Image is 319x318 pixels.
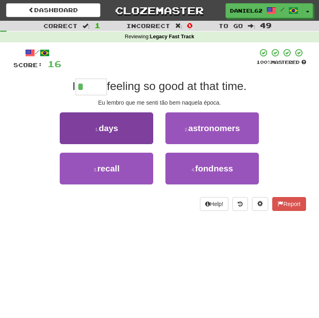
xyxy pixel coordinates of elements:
span: days [99,123,118,133]
button: 3.recall [60,153,153,184]
button: Round history (alt+y) [232,197,248,211]
span: 0 [187,21,193,29]
div: / [13,48,61,58]
a: Daniel625 / [226,3,303,18]
span: To go [219,22,243,29]
span: fondness [195,164,233,173]
div: Mastered [256,59,306,66]
button: 4.fondness [165,153,259,184]
strong: Legacy Fast Track [150,34,194,39]
small: 1 . [95,127,99,132]
span: Score: [13,61,43,68]
small: 2 . [184,127,188,132]
span: 16 [48,59,61,69]
span: recall [97,164,119,173]
span: : [248,23,255,29]
span: feeling so good at that time. [107,80,247,92]
small: 4 . [191,167,195,172]
span: I [72,80,76,92]
span: Incorrect [126,22,170,29]
small: 3 . [94,167,98,172]
span: / [280,7,284,12]
button: 2.astronomers [165,112,259,144]
span: : [175,23,182,29]
span: Correct [43,22,78,29]
button: Report [272,197,306,211]
button: Help! [200,197,229,211]
span: : [82,23,90,29]
button: 1.days [60,112,153,144]
span: 100 % [256,59,271,65]
div: Eu lembro que me senti tão bem naquela época. [13,99,306,107]
a: Clozemaster [113,3,207,18]
span: 49 [260,21,271,29]
a: Dashboard [6,3,100,17]
span: Daniel625 [230,7,263,14]
span: astronomers [188,123,240,133]
span: 1 [95,21,100,29]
